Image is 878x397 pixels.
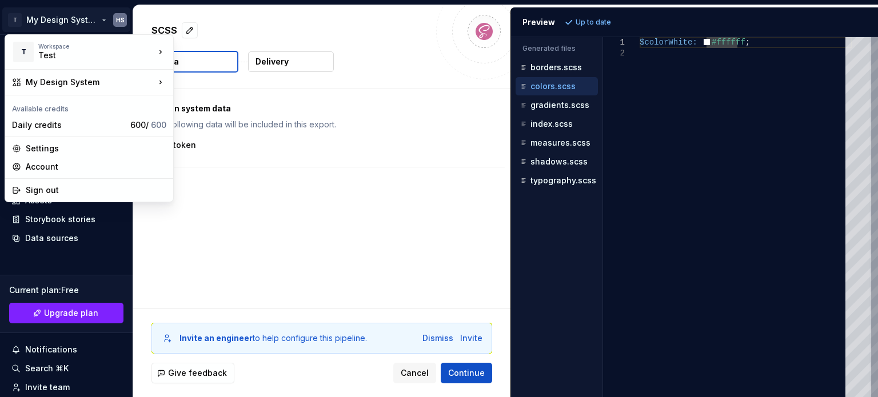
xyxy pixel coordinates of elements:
span: 600 [151,120,166,130]
div: Workspace [38,43,155,50]
div: Sign out [26,185,166,196]
div: Test [38,50,135,61]
div: My Design System [26,77,155,88]
div: Available credits [7,98,171,116]
div: Account [26,161,166,173]
div: T [13,42,34,62]
span: 600 / [130,120,166,130]
div: Daily credits [12,119,126,131]
div: Settings [26,143,166,154]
